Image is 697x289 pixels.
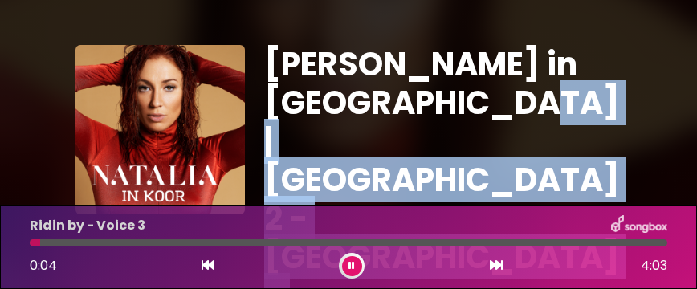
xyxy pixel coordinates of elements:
span: 0:04 [30,256,57,275]
img: YTVS25JmS9CLUqXqkEhs [75,45,245,214]
img: songbox-logo-white.png [611,215,667,236]
span: 4:03 [641,256,667,275]
p: Ridin by - Voice 3 [30,216,145,235]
